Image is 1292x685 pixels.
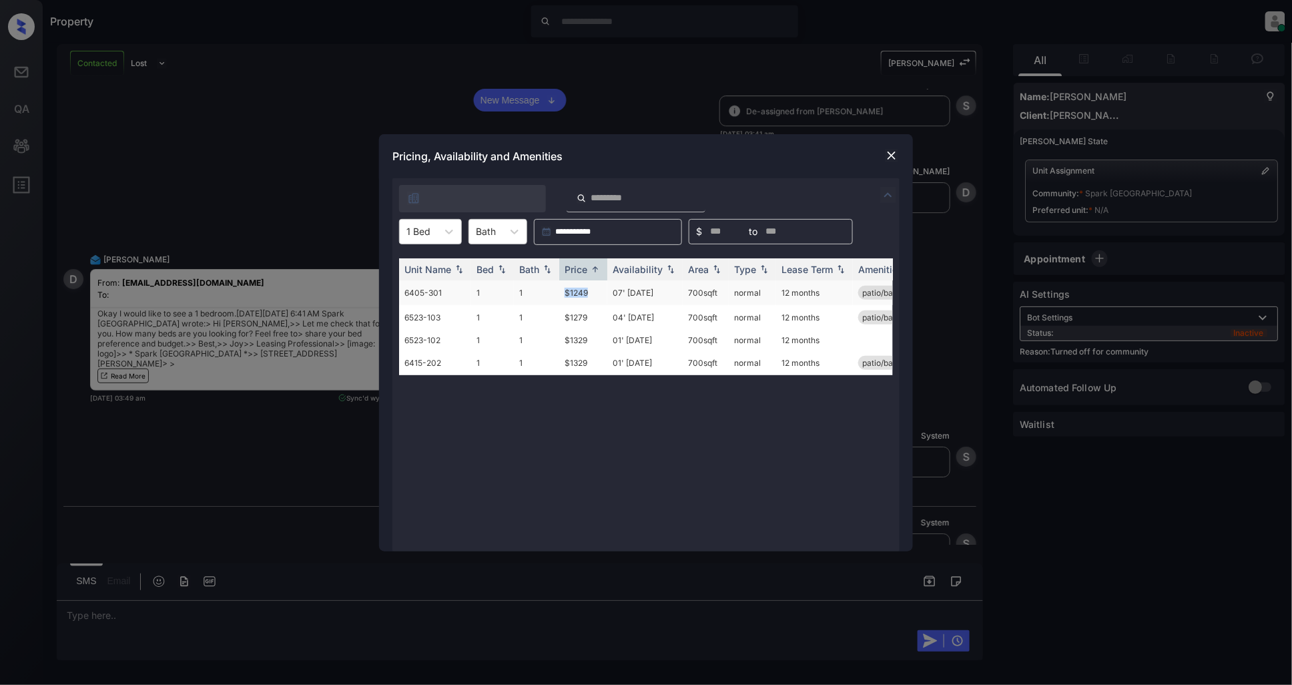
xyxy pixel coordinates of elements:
img: icon-zuma [577,192,587,204]
td: 1 [514,351,559,375]
td: 700 sqft [683,351,729,375]
img: sorting [452,264,466,274]
div: Bed [476,264,494,275]
td: 1 [514,280,559,305]
span: $ [696,224,702,239]
div: Unit Name [404,264,451,275]
td: 01' [DATE] [607,351,683,375]
td: 1 [471,351,514,375]
img: sorting [541,264,554,274]
img: sorting [664,264,677,274]
div: Bath [519,264,539,275]
span: patio/balcony [862,358,914,368]
td: $1329 [559,351,607,375]
span: patio/balcony [862,312,914,322]
img: sorting [757,264,771,274]
td: 1 [471,280,514,305]
td: normal [729,280,776,305]
td: 6523-102 [399,330,471,351]
div: Lease Term [781,264,833,275]
span: patio/balcony [862,288,914,298]
td: 1 [514,330,559,351]
td: 12 months [776,280,853,305]
td: 1 [514,305,559,330]
td: 700 sqft [683,305,729,330]
td: 700 sqft [683,280,729,305]
img: sorting [710,264,723,274]
td: normal [729,305,776,330]
img: icon-zuma [407,192,420,205]
td: 12 months [776,351,853,375]
td: 1 [471,330,514,351]
div: Amenities [858,264,903,275]
div: Price [565,264,587,275]
div: Pricing, Availability and Amenities [379,134,913,178]
td: $1279 [559,305,607,330]
img: sorting [589,264,602,274]
td: 04' [DATE] [607,305,683,330]
td: normal [729,351,776,375]
td: 12 months [776,305,853,330]
img: sorting [495,264,509,274]
img: icon-zuma [880,187,896,203]
td: 700 sqft [683,330,729,351]
td: 6415-202 [399,351,471,375]
td: 12 months [776,330,853,351]
div: Type [734,264,756,275]
td: $1329 [559,330,607,351]
div: Availability [613,264,663,275]
span: to [749,224,757,239]
td: 07' [DATE] [607,280,683,305]
td: 6405-301 [399,280,471,305]
td: 1 [471,305,514,330]
td: 01' [DATE] [607,330,683,351]
td: $1249 [559,280,607,305]
img: close [885,149,898,162]
img: sorting [834,264,848,274]
td: 6523-103 [399,305,471,330]
div: Area [688,264,709,275]
td: normal [729,330,776,351]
